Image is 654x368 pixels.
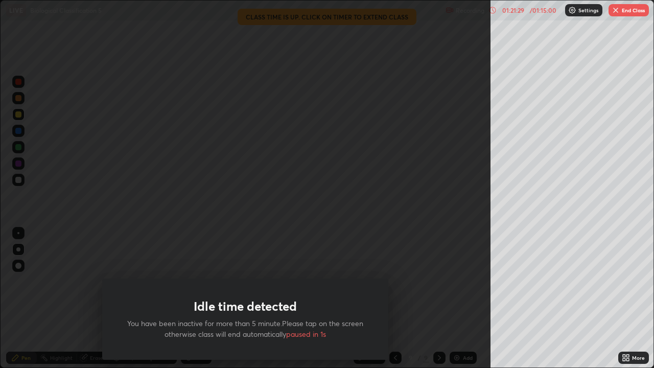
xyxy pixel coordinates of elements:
img: class-settings-icons [568,6,576,14]
div: 01:21:29 [499,7,527,13]
p: Settings [578,8,598,13]
h1: Idle time detected [194,299,297,314]
span: paused in 1s [286,329,326,339]
button: End Class [609,4,649,16]
img: end-class-cross [612,6,620,14]
div: More [632,355,645,360]
p: You have been inactive for more than 5 minute.Please tap on the screen otherwise class will end a... [127,318,364,339]
div: / 01:15:00 [527,7,559,13]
